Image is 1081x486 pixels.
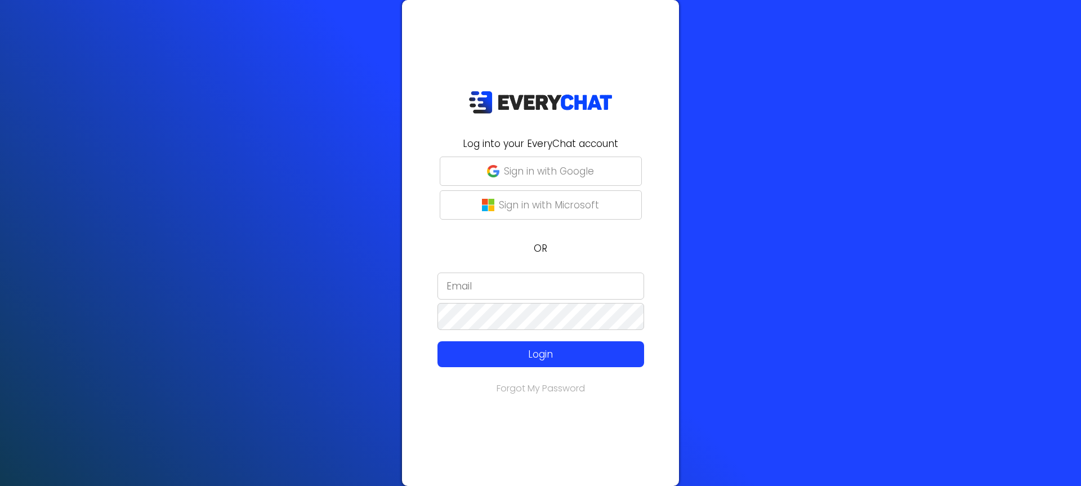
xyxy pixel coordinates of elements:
[409,136,672,151] h2: Log into your EveryChat account
[504,164,594,179] p: Sign in with Google
[437,273,644,300] input: Email
[482,199,494,211] img: microsoft-logo.png
[440,190,642,220] button: Sign in with Microsoft
[468,91,613,114] img: EveryChat_logo_dark.png
[497,382,585,395] a: Forgot My Password
[499,198,599,212] p: Sign in with Microsoft
[437,341,644,367] button: Login
[409,241,672,256] p: OR
[458,347,623,362] p: Login
[487,165,499,177] img: google-g.png
[440,157,642,186] button: Sign in with Google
